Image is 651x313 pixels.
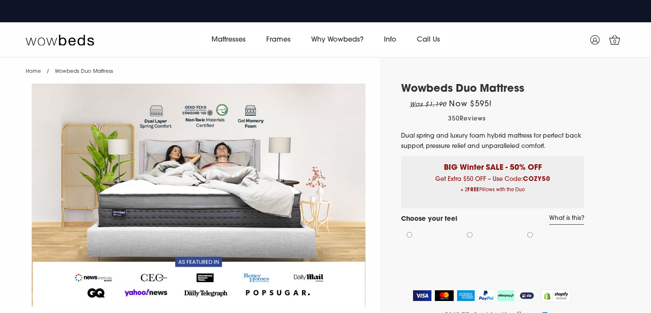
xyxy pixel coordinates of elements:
img: Visa Logo [413,290,431,301]
span: + 2 Pillows with the Duo [407,185,578,196]
img: Shopify secure badge [541,289,571,302]
nav: breadcrumbs [26,57,113,79]
span: 0 [611,38,619,46]
img: Wow Beds Logo [26,34,94,46]
a: Mattresses [201,28,256,52]
span: 350 [448,116,460,122]
a: Call Us [407,28,450,52]
em: Was $1,190 [410,102,446,108]
img: ZipPay Logo [518,290,536,301]
span: Now $595! [449,101,492,108]
p: BIG Winter SALE - 50% OFF [407,156,578,174]
a: 0 [604,29,625,51]
a: Home [26,69,41,74]
a: Why Wowbeds? [301,28,374,52]
b: COZY50 [523,176,550,183]
span: / [47,69,49,74]
img: American Express Logo [457,290,475,301]
h4: Choose your feel [401,215,457,225]
span: Reviews [460,116,486,122]
a: Info [374,28,407,52]
a: What is this? [549,215,584,225]
span: Wowbeds Duo Mattress [55,69,113,74]
span: Get Extra $50 OFF – Use Code: [407,176,578,196]
span: Dual spring and luxury foam hybrid mattress for perfect back support, pressure relief and unparal... [401,133,581,150]
b: FREE [467,188,479,193]
h1: Wowbeds Duo Mattress [401,83,584,96]
img: AfterPay Logo [497,290,514,301]
a: Frames [256,28,301,52]
img: PayPal Logo [478,290,494,301]
img: MasterCard Logo [435,290,454,301]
